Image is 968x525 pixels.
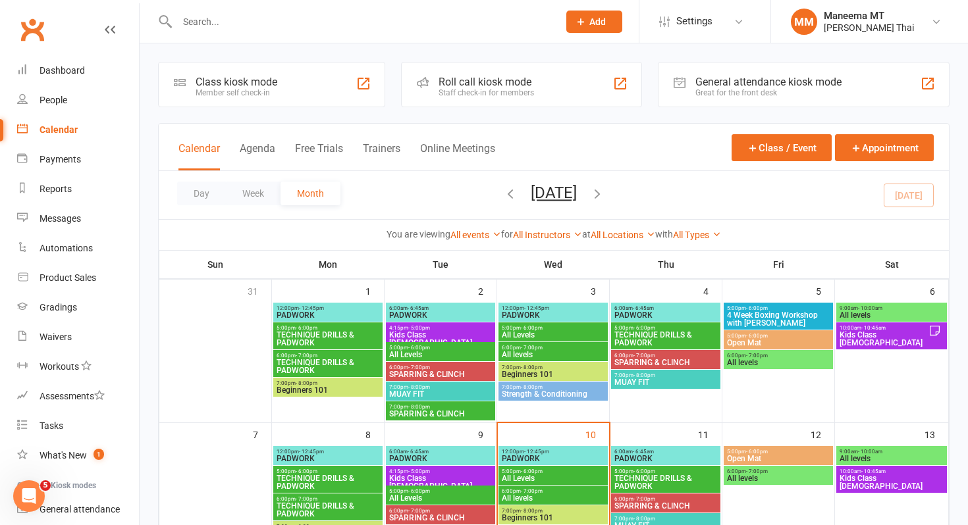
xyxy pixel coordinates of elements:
span: 6:00pm [501,488,605,494]
div: 12 [811,423,834,445]
a: Assessments [17,382,139,411]
div: Great for the front desk [695,88,842,97]
div: 10 [585,423,609,445]
span: 5:00pm [726,333,830,339]
span: - 10:45am [861,468,886,474]
span: 6:00pm [276,353,380,359]
div: 31 [248,280,271,301]
div: [PERSON_NAME] Thai [824,22,914,34]
a: All Types [673,230,721,240]
div: Reports [40,184,72,194]
span: 9:00am [839,449,944,455]
span: TECHNIQUE DRILLS & PADWORK [614,331,718,347]
span: 1 [94,449,104,460]
span: 6:00am [389,449,493,455]
button: Online Meetings [420,142,495,170]
span: TECHNIQUE DRILLS & PADWORK [276,331,380,347]
div: Messages [40,213,81,224]
span: - 7:00pm [296,496,317,502]
span: PADWORK [389,455,493,463]
div: Dashboard [40,65,85,76]
span: SPARRING & CLINCH [614,502,718,510]
span: 9:00am [839,305,944,311]
span: - 6:00pm [408,488,430,494]
span: - 7:00pm [408,508,430,514]
span: - 6:00pm [633,468,655,474]
span: All Levels [389,351,493,359]
span: 6:00pm [726,353,830,359]
span: 10:00am [839,325,928,331]
span: 7:00pm [389,404,493,410]
div: Class kiosk mode [196,76,277,88]
a: Clubworx [16,13,49,46]
span: - 7:00pm [746,353,768,359]
span: - 6:00pm [746,333,768,339]
span: - 6:00pm [296,468,317,474]
div: Waivers [40,332,72,342]
span: - 8:00pm [408,404,430,410]
div: Roll call kiosk mode [439,76,534,88]
button: Free Trials [295,142,343,170]
a: Automations [17,234,139,263]
div: 9 [478,423,497,445]
th: Fri [722,251,835,278]
span: - 6:00pm [521,468,543,474]
span: 7:00pm [501,384,605,390]
iframe: Intercom live chat [13,480,45,512]
span: 12:00pm [276,305,380,311]
button: Agenda [240,142,275,170]
button: Calendar [178,142,220,170]
button: Day [177,182,226,205]
span: Kids Class [DEMOGRAPHIC_DATA] [839,331,928,347]
span: PADWORK [389,311,493,319]
span: - 7:00pm [746,468,768,474]
span: 7:00pm [614,516,718,522]
span: - 6:00pm [408,345,430,351]
button: Month [281,182,340,205]
strong: You are viewing [387,229,450,239]
span: All levels [839,311,944,319]
span: 10:00am [839,468,944,474]
a: Product Sales [17,263,139,293]
div: General attendance [40,504,120,514]
div: Gradings [40,302,77,312]
a: All Locations [591,230,655,240]
span: Add [589,16,606,27]
th: Sun [159,251,272,278]
span: All levels [501,351,605,359]
span: All levels [726,474,830,482]
span: 5:00pm [614,325,718,331]
div: Staff check-in for members [439,88,534,97]
span: 5:00pm [501,325,605,331]
div: Tasks [40,420,63,431]
span: - 10:00am [858,305,882,311]
span: SPARRING & CLINCH [389,370,493,378]
span: - 12:45pm [299,305,324,311]
span: 5:00pm [389,488,493,494]
div: People [40,95,67,105]
div: 3 [591,280,609,301]
span: Strength & Conditioning [501,390,605,398]
div: Calendar [40,124,78,135]
span: 6:00am [389,305,493,311]
span: All Levels [501,474,605,482]
span: - 6:00pm [746,305,768,311]
span: PADWORK [276,455,380,463]
a: General attendance kiosk mode [17,495,139,524]
span: - 10:45am [861,325,886,331]
span: - 8:00pm [408,384,430,390]
span: - 6:45am [408,305,429,311]
div: Assessments [40,391,105,401]
span: - 8:00pm [296,380,317,386]
a: Payments [17,145,139,174]
span: - 7:00pm [408,364,430,370]
th: Thu [610,251,722,278]
span: 5:00pm [276,468,380,474]
span: TECHNIQUE DRILLS & PADWORK [276,502,380,518]
div: Automations [40,243,93,253]
div: 7 [253,423,271,445]
div: 2 [478,280,497,301]
span: SPARRING & CLINCH [389,410,493,418]
span: 6:00pm [389,508,493,514]
span: Open Mat [726,455,830,463]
